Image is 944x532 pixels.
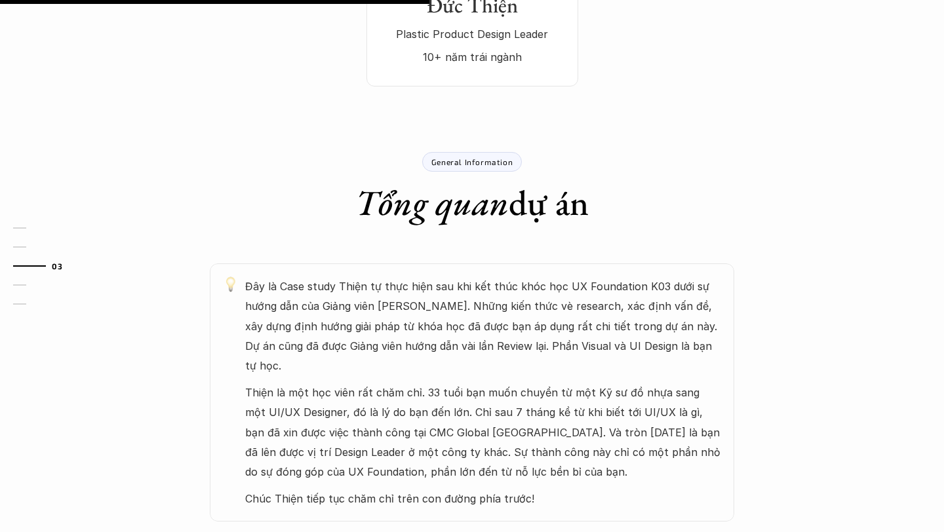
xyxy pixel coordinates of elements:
[355,180,509,225] em: Tổng quan
[52,261,62,271] strong: 03
[380,24,565,44] p: Plastic Product Design Leader
[13,258,75,274] a: 03
[380,47,565,67] p: 10+ năm trái ngành
[355,181,589,224] h1: dự án
[431,157,513,166] p: General Information
[245,489,721,508] p: Chúc Thiện tiếp tục chăm chỉ trên con đường phía trước!
[245,383,721,482] p: Thiện là một học viên rất chăm chỉ. 33 tuổi bạn muốn chuyển từ một Kỹ sư đồ nhựa sang một UI/UX D...
[245,276,721,376] p: Đây là Case study Thiện tự thực hiện sau khi kết thúc khóc học UX Foundation K03 dưới sự hướng dẫ...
